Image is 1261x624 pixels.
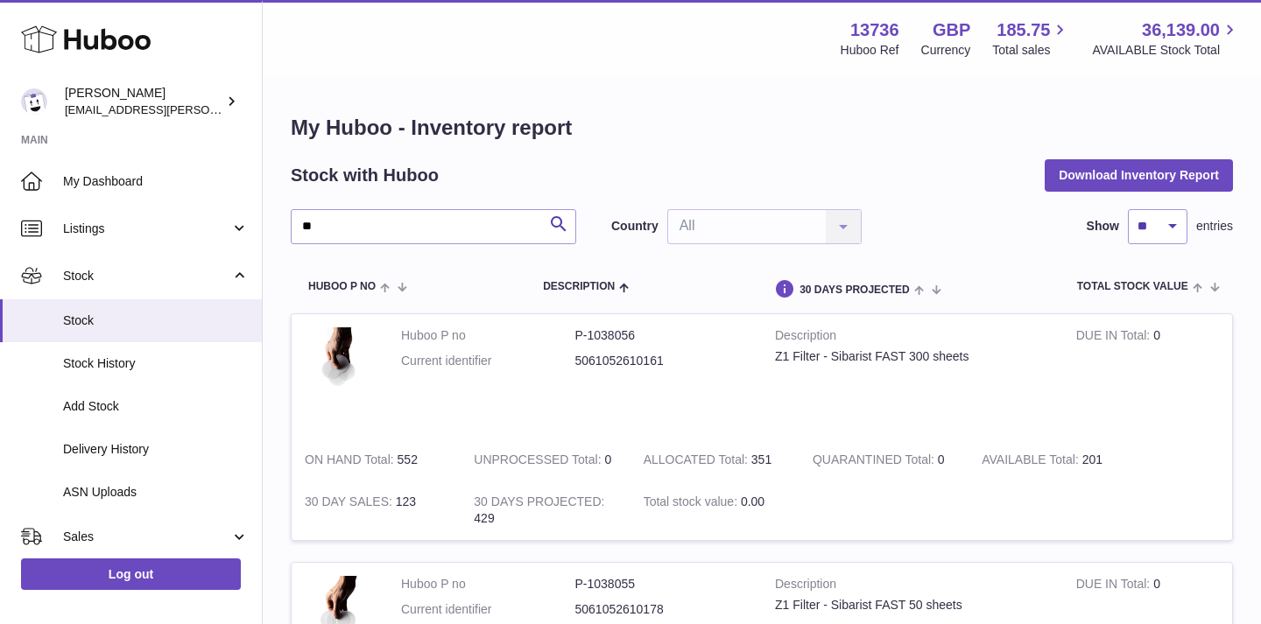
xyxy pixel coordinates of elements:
div: Z1 Filter - Sibarist FAST 300 sheets [775,348,1050,365]
h2: Stock with Huboo [291,164,439,187]
span: ASN Uploads [63,484,249,501]
strong: DUE IN Total [1076,577,1153,595]
span: 0.00 [741,494,764,508]
span: 0 [938,452,945,466]
label: Country [611,218,659,235]
span: Huboo P no [308,281,376,292]
td: 0 [461,438,630,481]
span: 36,139.00 [1142,18,1220,42]
span: Sales [63,529,230,545]
img: product image [305,327,375,421]
span: Stock [63,312,249,329]
span: 185.75 [997,18,1050,42]
strong: 30 DAY SALES [305,494,396,513]
dt: Current identifier [401,601,575,618]
strong: DUE IN Total [1076,328,1153,347]
div: Z1 Filter - Sibarist FAST 50 sheets [775,597,1050,613]
strong: ALLOCATED Total [644,452,751,471]
div: [PERSON_NAME] [65,85,222,118]
dt: Current identifier [401,353,575,369]
span: Add Stock [63,398,249,415]
dt: Huboo P no [401,327,575,344]
a: 185.75 Total sales [992,18,1070,59]
span: 30 DAYS PROJECTED [800,284,910,296]
td: 201 [969,438,1138,481]
label: Show [1087,218,1119,235]
span: Listings [63,221,230,237]
strong: AVAILABLE Total [982,452,1081,471]
button: Download Inventory Report [1045,159,1233,191]
span: Delivery History [63,441,249,458]
strong: 30 DAYS PROJECTED [474,494,604,513]
span: Total sales [992,42,1070,59]
span: Total stock value [1077,281,1188,292]
strong: 13736 [850,18,899,42]
dd: 5061052610178 [575,601,750,618]
a: 36,139.00 AVAILABLE Stock Total [1092,18,1240,59]
span: Stock [63,268,230,284]
span: Stock History [63,355,249,372]
strong: ON HAND Total [305,452,398,471]
span: [EMAIL_ADDRESS][PERSON_NAME][DOMAIN_NAME] [65,102,351,116]
dd: P-1038055 [575,576,750,592]
strong: Total stock value [644,494,741,513]
dd: 5061052610161 [575,353,750,369]
div: Huboo Ref [841,42,899,59]
dt: Huboo P no [401,576,575,592]
div: Currency [921,42,971,59]
td: 0 [1063,314,1232,438]
a: Log out [21,558,241,590]
strong: Description [775,327,1050,348]
strong: GBP [933,18,970,42]
td: 123 [292,480,461,540]
strong: Description [775,576,1050,597]
span: AVAILABLE Stock Total [1092,42,1240,59]
strong: UNPROCESSED Total [474,452,604,471]
td: 429 [461,480,630,540]
h1: My Huboo - Inventory report [291,114,1233,142]
td: 351 [630,438,800,481]
strong: QUARANTINED Total [813,452,938,471]
span: My Dashboard [63,173,249,190]
span: entries [1196,218,1233,235]
dd: P-1038056 [575,327,750,344]
td: 552 [292,438,461,481]
span: Description [543,281,615,292]
img: horia@orea.uk [21,88,47,115]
